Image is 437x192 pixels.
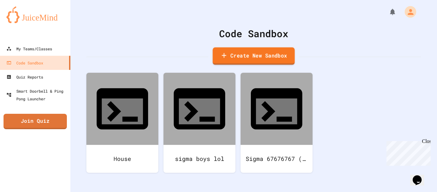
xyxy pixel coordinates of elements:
[384,138,431,166] iframe: chat widget
[6,6,64,23] img: logo-orange.svg
[6,45,52,53] div: My Teams/Classes
[213,47,295,65] a: Create New Sandbox
[86,26,421,41] div: Code Sandbox
[241,73,313,173] a: Sigma 67676767 (Using Scanner)
[377,6,398,17] div: My Notifications
[398,4,418,19] div: My Account
[163,73,235,173] a: sigma boys lol
[3,3,44,41] div: Chat with us now!Close
[6,87,68,103] div: Smart Doorbell & Ping Pong Launcher
[6,59,43,67] div: Code Sandbox
[86,73,158,173] a: House
[4,114,67,129] a: Join Quiz
[410,166,431,186] iframe: chat widget
[6,73,43,81] div: Quiz Reports
[86,145,158,173] div: House
[241,145,313,173] div: Sigma 67676767 (Using Scanner)
[163,145,235,173] div: sigma boys lol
